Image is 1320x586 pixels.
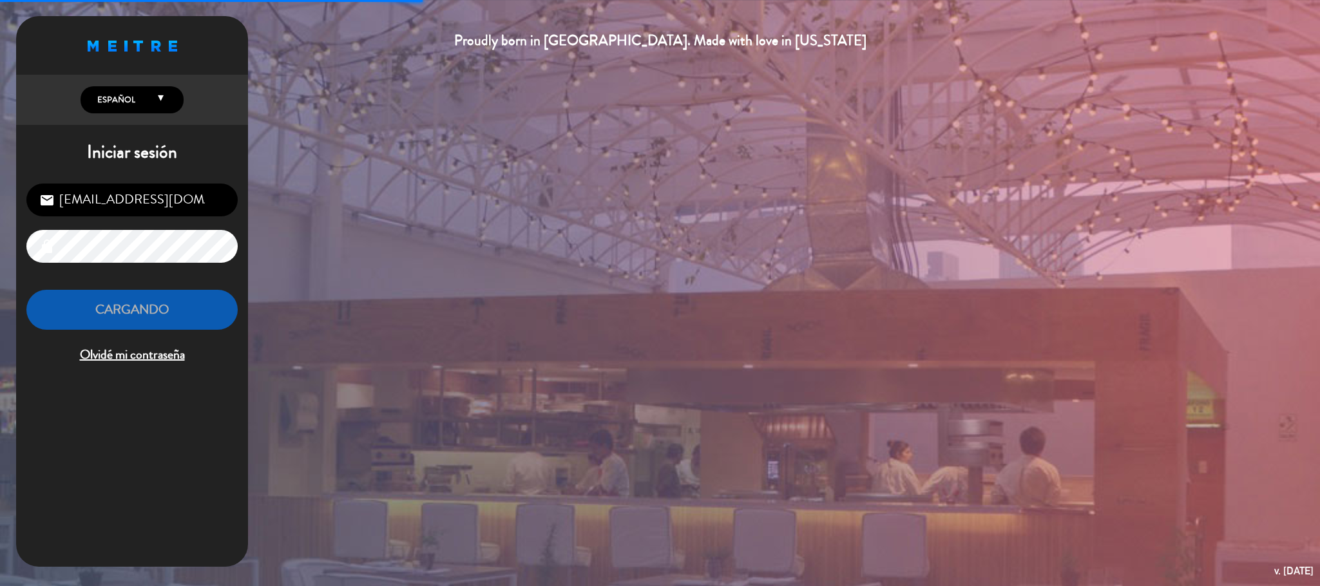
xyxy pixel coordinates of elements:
[39,193,55,208] i: email
[39,239,55,254] i: lock
[26,184,238,216] input: Correo Electrónico
[16,142,248,164] h1: Iniciar sesión
[1274,562,1314,580] div: v. [DATE]
[94,93,135,106] span: Español
[26,345,238,366] span: Olvidé mi contraseña
[26,290,238,330] button: Cargando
